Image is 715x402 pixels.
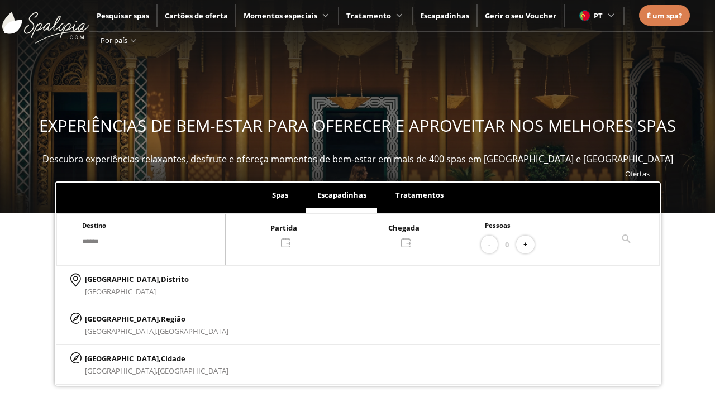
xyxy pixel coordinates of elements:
[97,11,149,21] a: Pesquisar spas
[161,274,189,284] span: Distrito
[85,286,156,296] span: [GEOGRAPHIC_DATA]
[85,366,158,376] span: [GEOGRAPHIC_DATA],
[516,236,535,254] button: +
[485,221,511,229] span: Pessoas
[42,153,673,165] span: Descubra experiências relaxantes, desfrute e ofereça momentos de bem-estar em mais de 400 spas em...
[82,221,106,229] span: Destino
[85,326,158,336] span: [GEOGRAPHIC_DATA],
[161,314,185,324] span: Região
[647,11,682,21] span: É um spa?
[161,353,185,363] span: Cidade
[420,11,469,21] a: Escapadinhas
[165,11,228,21] a: Cartões de oferta
[158,366,228,376] span: [GEOGRAPHIC_DATA]
[395,190,444,200] span: Tratamentos
[85,273,189,285] p: [GEOGRAPHIC_DATA],
[39,114,676,137] span: EXPERIÊNCIAS DE BEM-ESTAR PARA OFERECER E APROVEITAR NOS MELHORES SPAS
[2,1,89,44] img: ImgLogoSpalopia.BvClDcEz.svg
[317,190,366,200] span: Escapadinhas
[625,169,650,179] a: Ofertas
[272,190,288,200] span: Spas
[85,352,228,365] p: [GEOGRAPHIC_DATA],
[101,35,127,45] span: Por país
[481,236,498,254] button: -
[505,238,509,251] span: 0
[647,9,682,22] a: É um spa?
[158,326,228,336] span: [GEOGRAPHIC_DATA]
[485,11,556,21] a: Gerir o seu Voucher
[85,313,228,325] p: [GEOGRAPHIC_DATA],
